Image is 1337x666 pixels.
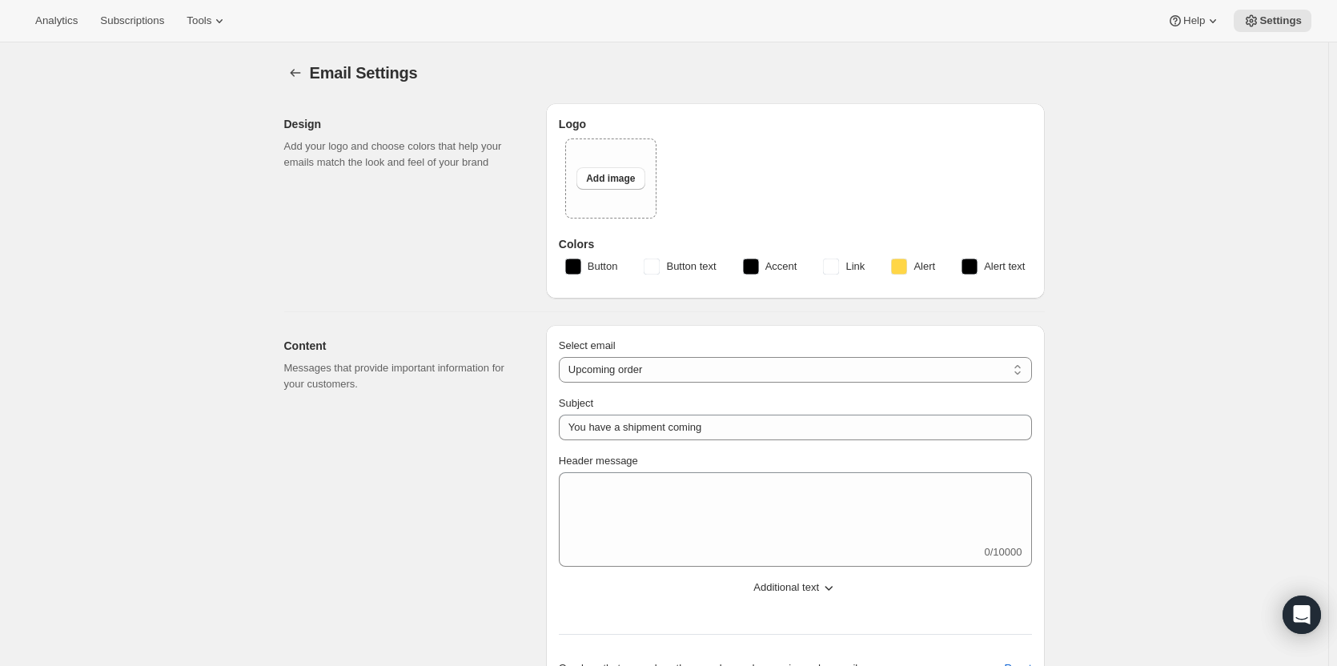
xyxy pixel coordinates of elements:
[556,254,628,279] button: Button
[1234,10,1311,32] button: Settings
[588,259,618,275] span: Button
[559,116,1032,132] h3: Logo
[1183,14,1205,27] span: Help
[634,254,725,279] button: Button text
[100,14,164,27] span: Subscriptions
[284,338,520,354] h2: Content
[284,62,307,84] button: Settings
[90,10,174,32] button: Subscriptions
[549,575,1042,600] button: Additional text
[284,360,520,392] p: Messages that provide important information for your customers.
[187,14,211,27] span: Tools
[913,259,935,275] span: Alert
[1158,10,1231,32] button: Help
[559,236,1032,252] h3: Colors
[845,259,865,275] span: Link
[284,138,520,171] p: Add your logo and choose colors that help your emails match the look and feel of your brand
[284,116,520,132] h2: Design
[1283,596,1321,634] div: Open Intercom Messenger
[952,254,1034,279] button: Alert text
[35,14,78,27] span: Analytics
[881,254,945,279] button: Alert
[586,172,635,185] span: Add image
[813,254,874,279] button: Link
[26,10,87,32] button: Analytics
[177,10,237,32] button: Tools
[559,339,616,351] span: Select email
[733,254,807,279] button: Accent
[310,64,418,82] span: Email Settings
[984,259,1025,275] span: Alert text
[559,397,593,409] span: Subject
[1259,14,1302,27] span: Settings
[753,580,819,596] span: Additional text
[576,167,644,190] button: Add image
[666,259,716,275] span: Button text
[559,455,638,467] span: Header message
[765,259,797,275] span: Accent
